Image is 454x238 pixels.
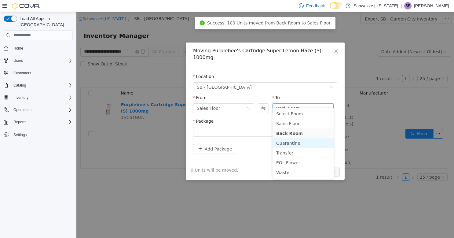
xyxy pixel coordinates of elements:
span: Home [11,44,73,52]
span: Inventory [11,94,73,101]
button: Inventory [11,94,31,101]
li: Waste [196,156,257,165]
label: From [117,83,130,88]
button: Catalog [1,81,75,90]
label: Location [117,62,138,67]
span: Operations [11,106,73,113]
li: Quarantine [196,126,257,136]
a: Customers [11,69,34,77]
img: Cova [12,3,40,9]
li: EOL Flower [196,146,257,156]
span: Users [11,57,73,64]
span: Catalog [11,82,73,89]
div: Back Room [200,92,224,101]
button: Users [1,56,75,65]
button: Reports [11,118,29,126]
i: icon: down [250,95,254,99]
span: Load All Apps in [GEOGRAPHIC_DATA] [17,16,73,28]
span: Operations [13,107,31,112]
span: Customers [11,69,73,77]
p: [PERSON_NAME] [414,2,449,9]
nav: Complex example [4,41,73,155]
button: Home [1,44,75,53]
i: icon: check-circle [123,9,128,13]
button: Operations [11,106,34,113]
div: Moving Purplebee's Cartridge Super Lemon Haze (S) 1000mg [117,35,261,49]
i: icon: down [254,73,257,78]
span: Settings [13,132,27,137]
label: To [196,83,203,88]
button: Reports [1,118,75,126]
button: Swap [181,91,192,101]
i: icon: down [170,95,174,99]
button: Catalog [11,82,28,89]
span: Settings [11,131,73,138]
p: Schwazze [US_STATE] [353,2,398,9]
button: Customers [1,69,75,77]
i: icon: close [257,36,262,41]
span: Customers [13,71,31,76]
p: | [401,2,402,9]
div: Skyler Franke [404,2,412,9]
button: Close [251,31,268,48]
li: Back Room [196,117,257,126]
span: Reports [13,120,26,125]
a: Home [11,45,26,52]
li: Select Room [196,97,257,107]
span: Success, 100 Units moved from Back Room to Sales Floor [131,9,254,13]
a: Settings [11,131,29,139]
li: Sales Floor [196,107,257,117]
span: 0 Units will be moved. [114,155,162,162]
span: Catalog [13,83,26,88]
input: Dark Mode [330,2,342,9]
button: Operations [1,106,75,114]
span: SB - Garden City [120,71,175,80]
li: Transfer [196,136,257,146]
div: Sales Floor [120,92,144,101]
span: Inventory [13,95,28,100]
span: SF [405,2,410,9]
button: Users [11,57,25,64]
span: Users [13,58,23,63]
span: Feedback [306,3,325,9]
button: Inventory [1,93,75,102]
span: Home [13,46,23,51]
label: Package [117,107,137,112]
span: Reports [11,118,73,126]
button: Settings [1,130,75,139]
button: icon: plusAdd Package [117,132,161,142]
